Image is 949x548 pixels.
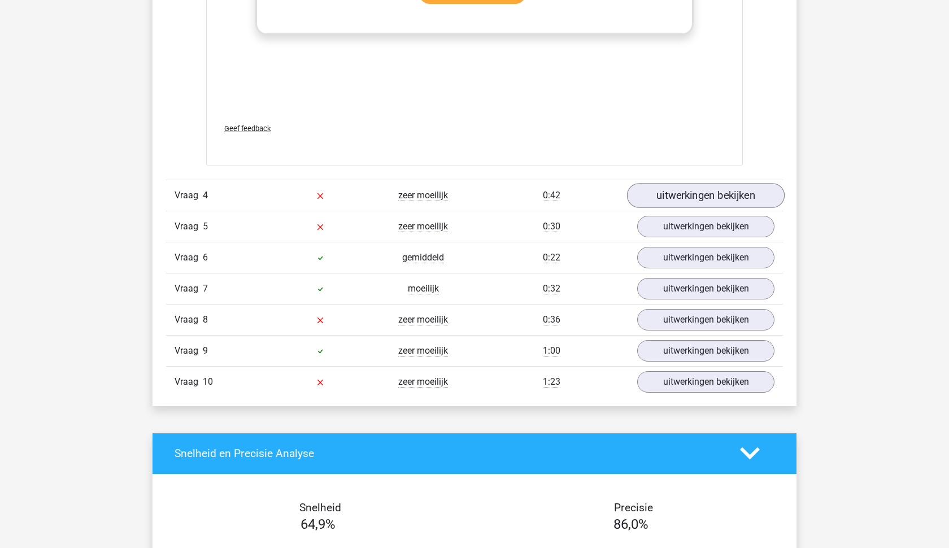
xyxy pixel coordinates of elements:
span: zeer moeilijk [398,345,448,356]
span: zeer moeilijk [398,190,448,201]
span: 64,9% [301,516,336,532]
span: zeer moeilijk [398,314,448,325]
span: 10 [203,376,213,387]
a: uitwerkingen bekijken [637,247,774,268]
span: moeilijk [408,283,439,294]
span: Vraag [175,220,203,233]
a: uitwerkingen bekijken [637,278,774,299]
span: 4 [203,190,208,201]
span: 0:32 [543,283,560,294]
span: Vraag [175,251,203,264]
span: zeer moeilijk [398,221,448,232]
span: 6 [203,252,208,263]
span: 8 [203,314,208,325]
span: zeer moeilijk [398,376,448,388]
h4: Precisie [487,501,779,514]
a: uitwerkingen bekijken [637,309,774,330]
span: 1:00 [543,345,560,356]
span: 7 [203,283,208,294]
span: Vraag [175,375,203,389]
span: 0:30 [543,221,560,232]
span: 86,0% [613,516,648,532]
a: uitwerkingen bekijken [637,340,774,362]
span: Vraag [175,282,203,295]
h4: Snelheid en Precisie Analyse [175,447,723,460]
span: 1:23 [543,376,560,388]
h4: Snelheid [175,501,466,514]
span: 9 [203,345,208,356]
span: Vraag [175,313,203,327]
a: uitwerkingen bekijken [627,183,785,208]
span: gemiddeld [402,252,444,263]
span: 5 [203,221,208,232]
span: Geef feedback [224,124,271,133]
span: Vraag [175,344,203,358]
span: Vraag [175,189,203,202]
span: 0:36 [543,314,560,325]
span: 0:22 [543,252,560,263]
a: uitwerkingen bekijken [637,216,774,237]
a: uitwerkingen bekijken [637,371,774,393]
span: 0:42 [543,190,560,201]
